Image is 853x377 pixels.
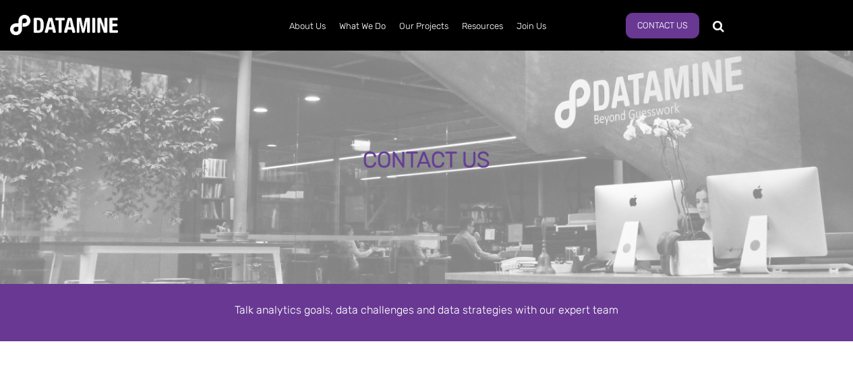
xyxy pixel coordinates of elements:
[10,15,118,35] img: Datamine
[626,13,699,38] a: Contact Us
[102,148,751,173] div: CONTACT US
[392,9,455,44] a: Our Projects
[332,9,392,44] a: What We Do
[510,9,553,44] a: Join Us
[235,303,618,316] span: Talk analytics goals, data challenges and data strategies with our expert team
[455,9,510,44] a: Resources
[283,9,332,44] a: About Us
